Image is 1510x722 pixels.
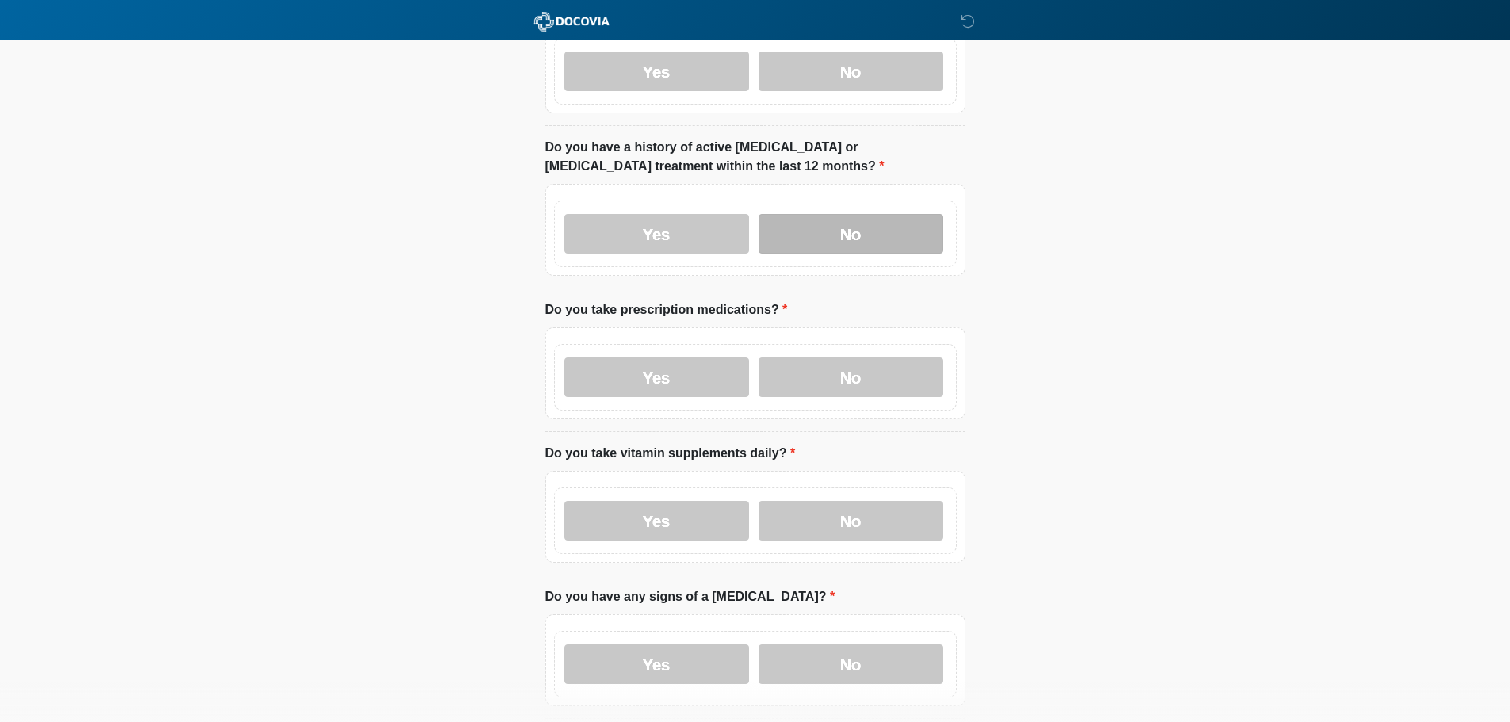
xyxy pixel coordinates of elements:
[545,300,788,319] label: Do you take prescription medications?
[759,501,943,541] label: No
[529,12,614,32] img: ABC Med Spa- GFEase Logo
[759,644,943,684] label: No
[759,214,943,254] label: No
[564,52,749,91] label: Yes
[564,644,749,684] label: Yes
[545,444,796,463] label: Do you take vitamin supplements daily?
[545,138,965,176] label: Do you have a history of active [MEDICAL_DATA] or [MEDICAL_DATA] treatment within the last 12 mon...
[545,587,835,606] label: Do you have any signs of a [MEDICAL_DATA]?
[564,501,749,541] label: Yes
[564,214,749,254] label: Yes
[759,52,943,91] label: No
[759,357,943,397] label: No
[564,357,749,397] label: Yes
